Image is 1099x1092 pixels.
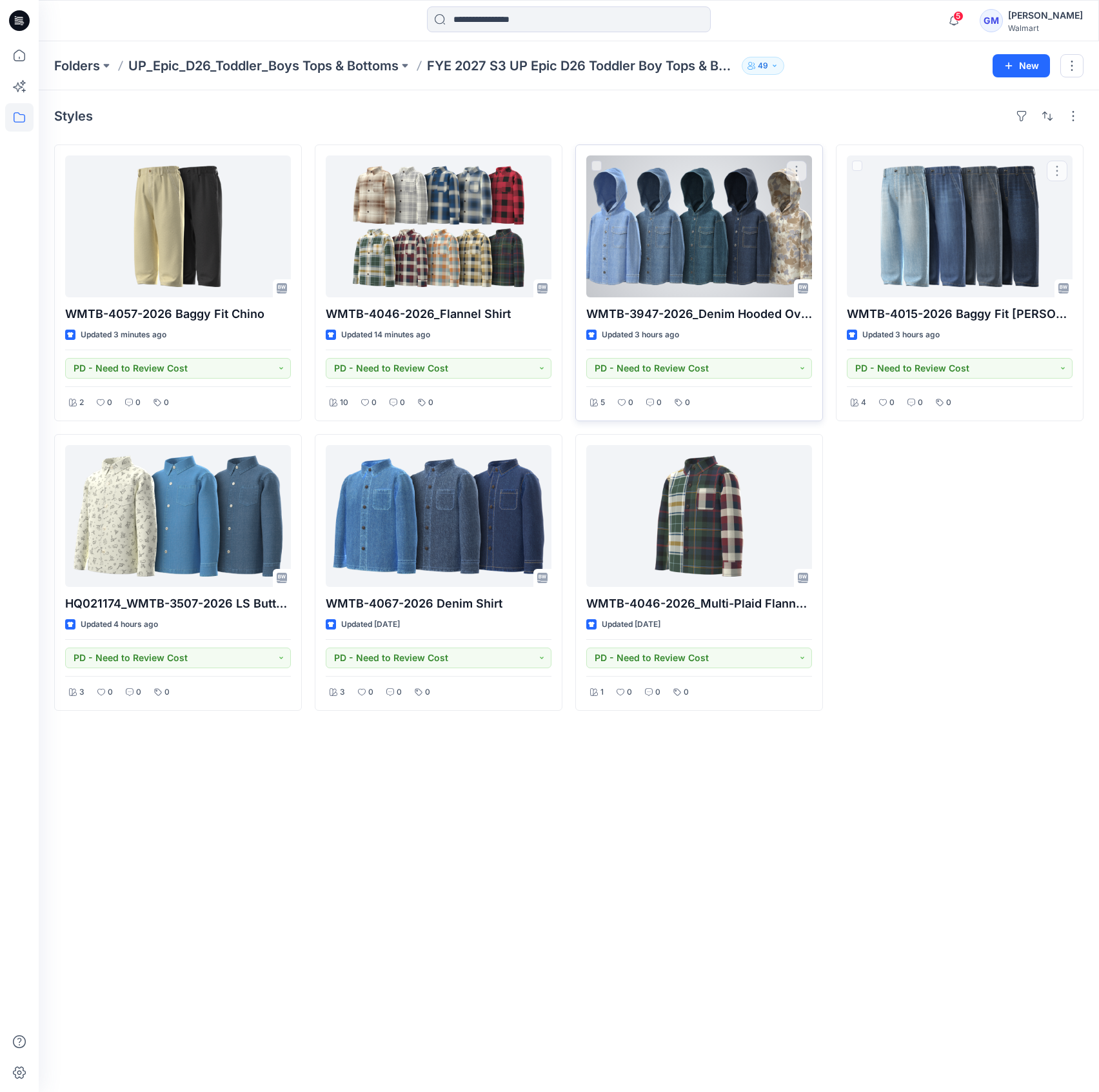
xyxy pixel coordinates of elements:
[946,396,951,410] p: 0
[889,396,895,410] p: 0
[684,686,689,699] p: 0
[953,11,964,21] span: 5
[136,686,141,699] p: 0
[655,686,660,699] p: 0
[135,396,141,410] p: 0
[79,396,84,410] p: 2
[847,305,1073,323] p: WMTB-4015-2026 Baggy Fit [PERSON_NAME]-Opt 1A
[79,686,84,699] p: 3
[128,57,399,75] a: UP_Epic_D26_Toddler_Boys Tops & Bottoms
[65,445,291,587] a: HQ021174_WMTB-3507-2026 LS Button Down Denim Shirt
[862,328,940,342] p: Updated 3 hours ago
[861,396,866,410] p: 4
[980,9,1003,32] div: GM
[602,328,679,342] p: Updated 3 hours ago
[627,686,632,699] p: 0
[742,57,784,75] button: 49
[1008,8,1083,23] div: [PERSON_NAME]
[602,618,660,631] p: Updated [DATE]
[586,445,812,587] a: WMTB-4046-2026_Multi-Plaid Flannel Shirt
[600,396,605,410] p: 5
[400,396,405,410] p: 0
[65,305,291,323] p: WMTB-4057-2026 Baggy Fit Chino
[81,328,166,342] p: Updated 3 minutes ago
[326,305,551,323] p: WMTB-4046-2026_Flannel Shirt
[164,396,169,410] p: 0
[164,686,170,699] p: 0
[340,686,345,699] p: 3
[425,686,430,699] p: 0
[427,57,737,75] p: FYE 2027 S3 UP Epic D26 Toddler Boy Tops & Bottoms
[628,396,633,410] p: 0
[847,155,1073,297] a: WMTB-4015-2026 Baggy Fit Jean-Opt 1A
[586,155,812,297] a: WMTB-3947-2026_Denim Hooded Overshirt
[81,618,158,631] p: Updated 4 hours ago
[586,305,812,323] p: WMTB-3947-2026_Denim Hooded Overshirt
[600,686,604,699] p: 1
[54,108,93,124] h4: Styles
[685,396,690,410] p: 0
[918,396,923,410] p: 0
[368,686,373,699] p: 0
[993,54,1050,77] button: New
[340,396,348,410] p: 10
[65,155,291,297] a: WMTB-4057-2026 Baggy Fit Chino
[326,595,551,613] p: WMTB-4067-2026 Denim Shirt
[371,396,377,410] p: 0
[326,155,551,297] a: WMTB-4046-2026_Flannel Shirt
[1008,23,1083,33] div: Walmart
[65,595,291,613] p: HQ021174_WMTB-3507-2026 LS Button Down Denim Shirt
[397,686,402,699] p: 0
[326,445,551,587] a: WMTB-4067-2026 Denim Shirt
[54,57,100,75] a: Folders
[108,686,113,699] p: 0
[341,618,400,631] p: Updated [DATE]
[657,396,662,410] p: 0
[341,328,430,342] p: Updated 14 minutes ago
[758,59,768,73] p: 49
[107,396,112,410] p: 0
[428,396,433,410] p: 0
[586,595,812,613] p: WMTB-4046-2026_Multi-Plaid Flannel Shirt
